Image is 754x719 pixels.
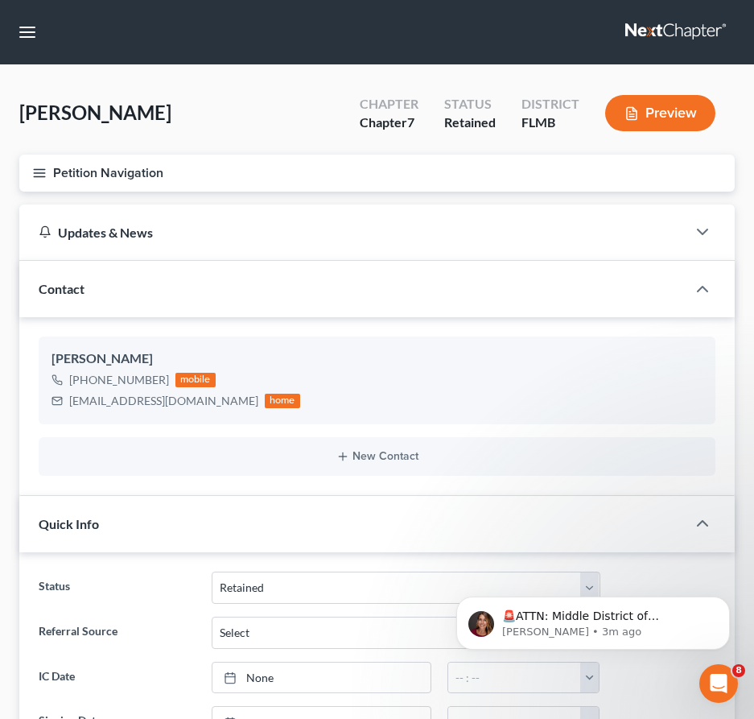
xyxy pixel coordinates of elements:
div: home [265,394,300,408]
div: Status [444,95,496,114]
label: Referral Source [31,617,204,649]
span: Contact [39,281,84,296]
span: 8 [732,664,745,677]
iframe: Intercom notifications message [432,563,754,676]
div: Retained [444,114,496,132]
button: Petition Navigation [19,155,735,192]
iframe: Intercom live chat [699,664,738,703]
button: Preview [605,95,715,131]
span: Quick Info [39,516,99,531]
a: None [212,663,431,693]
div: [PERSON_NAME] [52,349,702,369]
div: [PHONE_NUMBER] [69,372,169,388]
div: [EMAIL_ADDRESS][DOMAIN_NAME] [69,393,258,409]
div: District [521,95,579,114]
div: Chapter [360,95,418,114]
span: 7 [407,114,414,130]
span: [PERSON_NAME] [19,101,171,124]
div: mobile [175,373,216,387]
label: Status [31,572,204,604]
input: -- : -- [448,663,581,693]
label: IC Date [31,662,204,694]
div: Chapter [360,114,418,132]
div: FLMB [521,114,579,132]
div: Updates & News [39,224,667,241]
button: New Contact [52,450,702,463]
